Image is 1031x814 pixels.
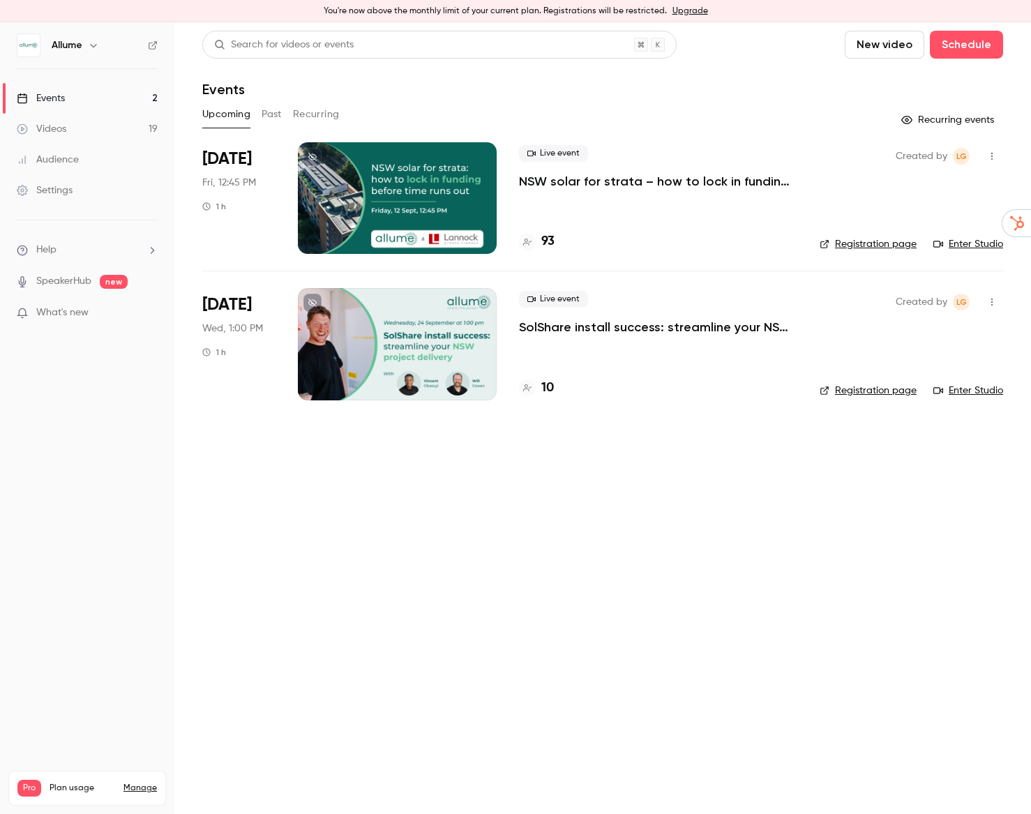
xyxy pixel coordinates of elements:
a: Registration page [820,237,917,251]
button: Recurring events [895,109,1003,131]
a: NSW solar for strata – how to lock in funding before time runs out [519,173,797,190]
div: 1 h [202,201,226,212]
h4: 10 [541,379,554,398]
a: 93 [519,232,555,251]
span: What's new [36,306,89,320]
button: Recurring [293,103,340,126]
div: 1 h [202,347,226,358]
span: [DATE] [202,148,252,170]
h1: Events [202,81,245,98]
h6: Allume [52,38,82,52]
span: Live event [519,145,588,162]
span: Wed, 1:00 PM [202,322,263,336]
a: 10 [519,379,554,398]
a: SpeakerHub [36,274,91,289]
div: Sep 24 Wed, 1:00 PM (Australia/Melbourne) [202,288,276,400]
span: Created by [896,148,947,165]
a: Upgrade [672,6,708,17]
span: LG [956,148,967,165]
li: help-dropdown-opener [17,243,158,257]
div: Search for videos or events [214,38,354,52]
a: SolShare install success: streamline your NSW project delivery [519,319,797,336]
a: Enter Studio [933,237,1003,251]
button: New video [845,31,924,59]
div: Videos [17,122,66,136]
span: Help [36,243,57,257]
div: Sep 12 Fri, 12:45 PM (Australia/Melbourne) [202,142,276,254]
span: [DATE] [202,294,252,316]
span: Pro [17,780,41,797]
div: Settings [17,183,73,197]
a: Manage [123,783,157,794]
button: Past [262,103,282,126]
button: Upcoming [202,103,250,126]
div: Audience [17,153,79,167]
a: Registration page [820,384,917,398]
span: new [100,275,128,289]
button: Schedule [930,31,1003,59]
span: Live event [519,291,588,308]
div: Events [17,91,65,105]
img: Allume [17,34,40,56]
span: Lindsey Guest [953,294,970,310]
span: Plan usage [50,783,115,794]
a: Enter Studio [933,384,1003,398]
span: Fri, 12:45 PM [202,176,256,190]
span: Created by [896,294,947,310]
span: Lindsey Guest [953,148,970,165]
h4: 93 [541,232,555,251]
iframe: Noticeable Trigger [141,307,158,319]
span: LG [956,294,967,310]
